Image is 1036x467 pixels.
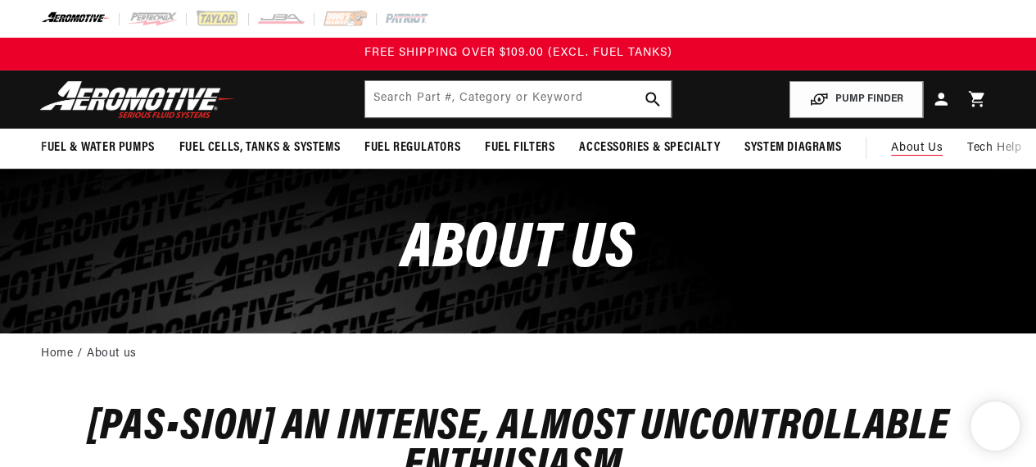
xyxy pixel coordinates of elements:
summary: Tech Help [955,129,1034,168]
img: Aeromotive [35,80,240,119]
input: Search by Part Number, Category or Keyword [365,81,671,117]
nav: breadcrumbs [41,345,995,363]
summary: Fuel & Water Pumps [29,129,167,167]
summary: Fuel Regulators [352,129,473,167]
span: FREE SHIPPING OVER $109.00 (EXCL. FUEL TANKS) [364,47,672,59]
span: Tech Help [967,139,1021,157]
span: Fuel Filters [485,139,554,156]
a: About us [87,345,137,363]
span: Fuel Regulators [364,139,460,156]
summary: Fuel Filters [473,129,567,167]
span: Fuel Cells, Tanks & Systems [179,139,340,156]
span: Accessories & Specialty [579,139,720,156]
button: search button [635,81,671,117]
a: About Us [879,129,955,168]
button: PUMP FINDER [789,81,923,118]
summary: Fuel Cells, Tanks & Systems [167,129,352,167]
summary: Accessories & Specialty [567,129,732,167]
span: System Diagrams [744,139,841,156]
summary: System Diagrams [732,129,853,167]
span: About us [401,218,636,283]
span: About Us [891,142,943,154]
a: Home [41,345,73,363]
span: Fuel & Water Pumps [41,139,155,156]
